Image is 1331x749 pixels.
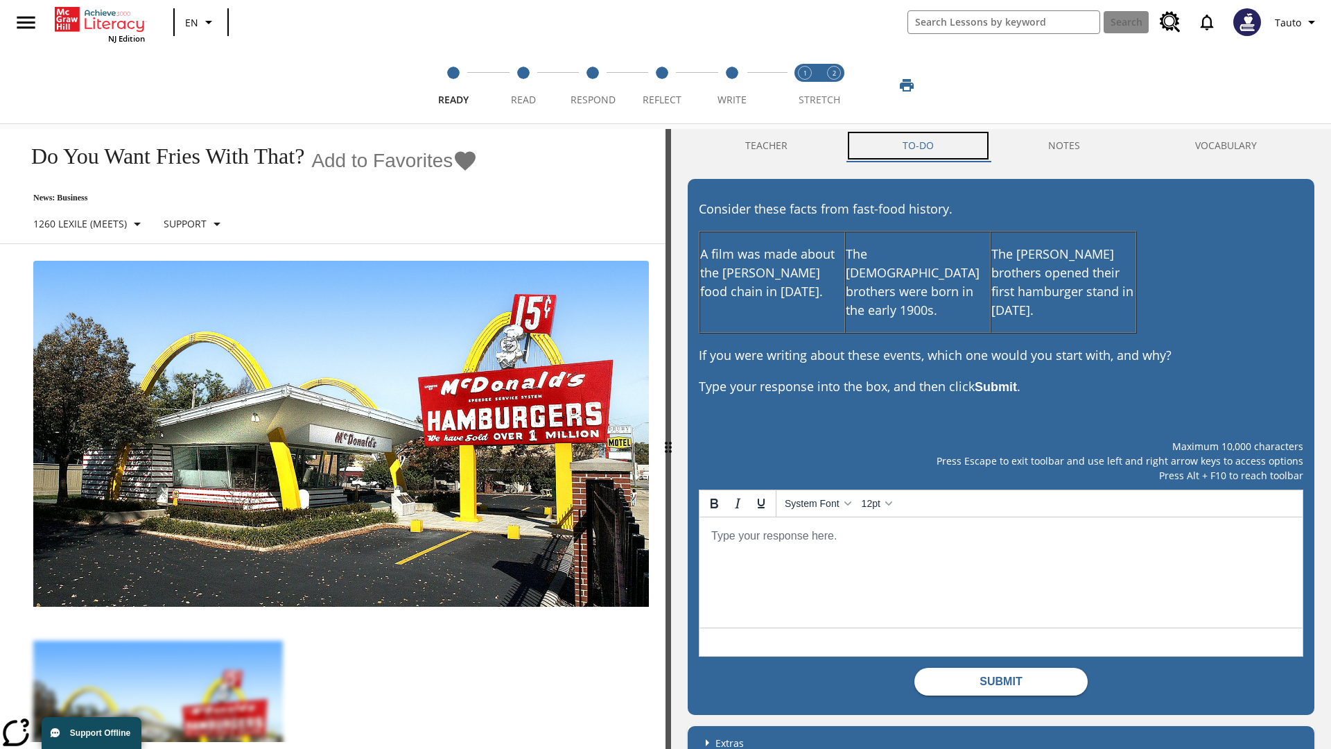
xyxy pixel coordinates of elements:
[1151,3,1189,41] a: Resource Center, Will open in new tab
[845,129,991,162] button: TO-DO
[33,216,127,231] p: 1260 Lexile (Meets)
[1189,4,1225,40] a: Notifications
[33,261,649,608] img: One of the first McDonald's stores, with the iconic red sign and golden arches.
[643,93,681,106] span: Reflect
[749,492,773,515] button: Underline
[699,200,1303,218] p: Consider these facts from fast-food history.
[914,668,1088,696] button: Submit
[1225,4,1269,40] button: Select a new avatar
[885,73,929,98] button: Print
[108,33,145,44] span: NJ Edition
[17,193,478,203] p: News: Business
[833,69,836,78] text: 2
[1233,8,1261,36] img: Avatar
[55,4,145,44] div: Home
[311,150,453,172] span: Add to Favorites
[699,377,1303,397] p: Type your response into the box, and then click .
[700,245,844,301] p: A film was made about the [PERSON_NAME] food chain in [DATE].
[908,11,1099,33] input: search field
[726,492,749,515] button: Italic
[311,148,478,173] button: Add to Favorites - Do You Want Fries With That?
[553,47,633,123] button: Respond step 3 of 5
[688,129,845,162] button: Teacher
[799,93,840,106] span: STRETCH
[846,245,990,320] p: The [DEMOGRAPHIC_DATA] brothers were born in the early 1900s.
[785,498,840,509] span: System Font
[779,492,856,515] button: Fonts
[699,468,1303,483] p: Press Alt + F10 to reach toolbar
[665,129,671,749] div: Press Enter or Spacebar and then press right and left arrow keys to move the slider
[699,439,1303,454] p: Maximum 10,000 characters
[803,69,807,78] text: 1
[179,10,223,35] button: Language: EN, Select a language
[622,47,702,123] button: Reflect step 4 of 5
[702,492,726,515] button: Bold
[511,93,536,106] span: Read
[1138,129,1314,162] button: VOCABULARY
[28,212,151,236] button: Select Lexile, 1260 Lexile (Meets)
[856,492,897,515] button: Font sizes
[991,129,1138,162] button: NOTES
[671,129,1331,749] div: activity
[785,47,825,123] button: Stretch Read step 1 of 2
[699,346,1303,365] p: If you were writing about these events, which one would you start with, and why?
[438,93,469,106] span: Ready
[70,728,130,738] span: Support Offline
[692,47,772,123] button: Write step 5 of 5
[6,2,46,43] button: Open side menu
[699,517,1303,628] iframe: Rich Text Area. Press ALT-0 for help.
[185,15,198,30] span: EN
[814,47,854,123] button: Stretch Respond step 2 of 2
[975,380,1017,394] strong: Submit
[158,212,231,236] button: Scaffolds, Support
[42,717,141,749] button: Support Offline
[1275,15,1301,30] span: Tauto
[571,93,616,106] span: Respond
[688,129,1314,162] div: Instructional Panel Tabs
[482,47,563,123] button: Read step 2 of 5
[17,144,304,169] h1: Do You Want Fries With That?
[164,216,207,231] p: Support
[699,454,1303,468] p: Press Escape to exit toolbar and use left and right arrow keys to access options
[991,245,1136,320] p: The [PERSON_NAME] brothers opened their first hamburger stand in [DATE].
[862,498,880,509] span: 12pt
[717,93,747,106] span: Write
[413,47,494,123] button: Ready step 1 of 5
[1269,10,1325,35] button: Profile/Settings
